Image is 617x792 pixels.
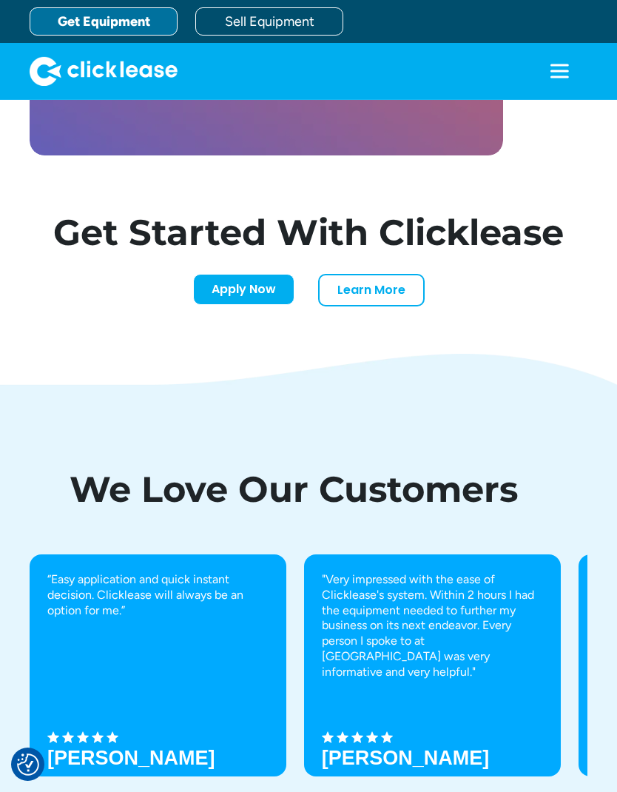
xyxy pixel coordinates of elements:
img: Clicklease logo [30,56,178,86]
a: Apply Now [193,274,294,305]
div: 2 of 8 [304,554,561,791]
img: Black star icon [351,731,363,743]
img: Black star icon [107,731,118,743]
h1: Get Started With Clicklease [30,215,587,250]
a: Sell Equipment [195,7,343,36]
img: Black star icon [381,731,393,743]
img: Black star icon [337,731,348,743]
img: Black star icon [77,731,89,743]
a: Get Equipment [30,7,178,36]
h1: We Love Our Customers [30,471,558,507]
p: "Very impressed with the ease of Clicklease's system. Within 2 hours I had the equipment needed t... [322,572,543,680]
a: home [30,56,178,86]
h3: [PERSON_NAME] [47,747,215,769]
img: Black star icon [322,731,334,743]
a: Learn More [318,274,425,306]
strong: [PERSON_NAME] [322,747,490,769]
div: 1 of 8 [30,554,286,791]
img: Black star icon [92,731,104,743]
img: Revisit consent button [17,754,39,776]
p: “Easy application and quick instant decision. Clicklease will always be an option for me.” [47,572,269,618]
img: Black star icon [62,731,74,743]
img: Black star icon [366,731,378,743]
img: Black star icon [47,731,59,743]
div: menu [531,43,587,99]
button: Consent Preferences [17,754,39,776]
